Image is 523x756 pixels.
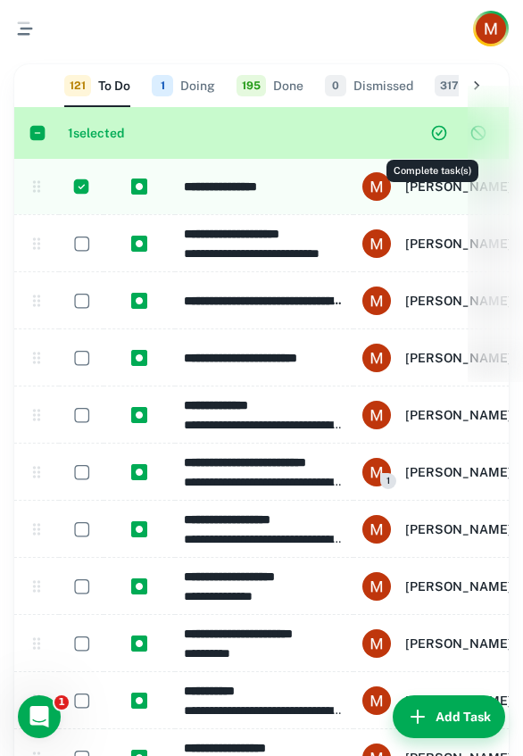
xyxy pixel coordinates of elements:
[362,229,391,258] img: ACg8ocJAm6WYBaNNz5swGQ8Eie1GNMRYuK1J2cYTHpGzFbsEeTVu-w=s96-c
[405,234,512,253] h6: [PERSON_NAME]
[362,515,391,544] img: ACg8ocJAm6WYBaNNz5swGQ8Eie1GNMRYuK1J2cYTHpGzFbsEeTVu-w=s96-c
[362,172,512,201] div: Myranda James
[435,75,464,96] span: 317
[131,179,147,195] img: https://app.briefmatic.com/assets/integrations/manual.png
[380,473,396,489] span: 1
[131,350,147,366] img: https://app.briefmatic.com/assets/integrations/manual.png
[405,519,512,539] h6: [PERSON_NAME]
[405,462,512,482] h6: [PERSON_NAME]
[325,64,413,107] button: Dismissed
[362,686,391,715] img: ACg8ocJAm6WYBaNNz5swGQ8Eie1GNMRYuK1J2cYTHpGzFbsEeTVu-w=s96-c
[462,117,494,149] button: Dismiss task(s)
[131,693,147,709] img: https://app.briefmatic.com/assets/integrations/manual.png
[386,160,478,182] div: Complete task(s)
[362,344,391,372] img: ACg8ocJAm6WYBaNNz5swGQ8Eie1GNMRYuK1J2cYTHpGzFbsEeTVu-w=s96-c
[131,464,147,480] img: https://app.briefmatic.com/assets/integrations/manual.png
[405,291,512,311] h6: [PERSON_NAME]
[362,401,391,429] img: ACg8ocJAm6WYBaNNz5swGQ8Eie1GNMRYuK1J2cYTHpGzFbsEeTVu-w=s96-c
[405,691,512,710] h6: [PERSON_NAME]
[131,636,147,652] img: https://app.briefmatic.com/assets/integrations/manual.png
[405,177,512,196] h6: [PERSON_NAME]
[393,695,505,738] button: Add Task
[362,287,512,315] div: Myranda James
[362,515,512,544] div: Myranda James
[362,458,512,486] div: Myranda James
[473,11,509,46] button: Account button
[405,405,512,425] h6: [PERSON_NAME]
[362,629,391,658] img: ACg8ocJAm6WYBaNNz5swGQ8Eie1GNMRYuK1J2cYTHpGzFbsEeTVu-w=s96-c
[362,572,391,601] img: ACg8ocJAm6WYBaNNz5swGQ8Eie1GNMRYuK1J2cYTHpGzFbsEeTVu-w=s96-c
[237,75,266,96] span: 195
[362,344,512,372] div: Myranda James
[362,172,391,201] img: ACg8ocJAm6WYBaNNz5swGQ8Eie1GNMRYuK1J2cYTHpGzFbsEeTVu-w=s96-c
[131,578,147,594] img: https://app.briefmatic.com/assets/integrations/manual.png
[435,64,487,107] button: All
[237,64,303,107] button: Done
[152,75,173,96] span: 1
[405,348,512,368] h6: [PERSON_NAME]
[131,293,147,309] img: https://app.briefmatic.com/assets/integrations/manual.png
[152,64,215,107] button: Doing
[362,401,512,429] div: Myranda James
[68,123,423,143] h6: 1 selected
[405,577,512,596] h6: [PERSON_NAME]
[362,572,512,601] div: Myranda James
[405,634,512,653] h6: [PERSON_NAME]
[362,629,512,658] div: Myranda James
[131,407,147,423] img: https://app.briefmatic.com/assets/integrations/manual.png
[362,287,391,315] img: ACg8ocJAm6WYBaNNz5swGQ8Eie1GNMRYuK1J2cYTHpGzFbsEeTVu-w=s96-c
[64,64,130,107] button: To Do
[64,75,91,96] span: 121
[131,236,147,252] img: https://app.briefmatic.com/assets/integrations/manual.png
[18,695,61,738] iframe: Intercom live chat
[476,13,506,44] img: Myranda James
[423,117,455,149] button: Complete task(s)
[54,695,69,710] span: 1
[325,75,346,96] span: 0
[362,686,512,715] div: Myranda James
[362,229,512,258] div: Myranda James
[362,458,391,486] img: ACg8ocJAm6WYBaNNz5swGQ8Eie1GNMRYuK1J2cYTHpGzFbsEeTVu-w=s96-c
[131,521,147,537] img: https://app.briefmatic.com/assets/integrations/manual.png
